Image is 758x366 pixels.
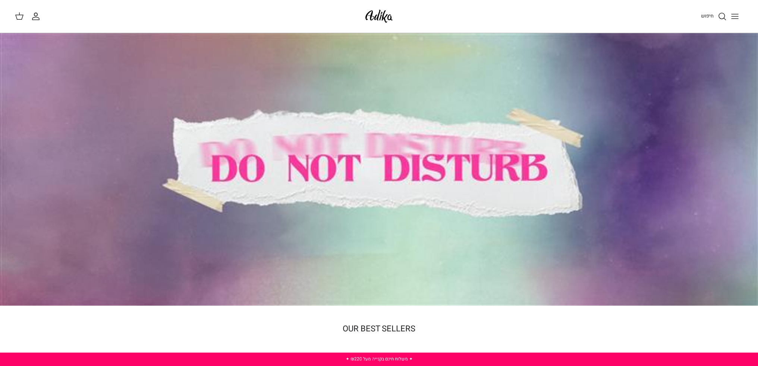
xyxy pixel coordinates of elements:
[346,356,413,362] a: ✦ משלוח חינם בקנייה מעל ₪220 ✦
[343,323,415,335] a: OUR BEST SELLERS
[727,8,743,25] button: Toggle menu
[363,7,395,25] img: Adika IL
[701,12,727,21] a: חיפוש
[31,12,43,21] a: החשבון שלי
[701,12,714,19] span: חיפוש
